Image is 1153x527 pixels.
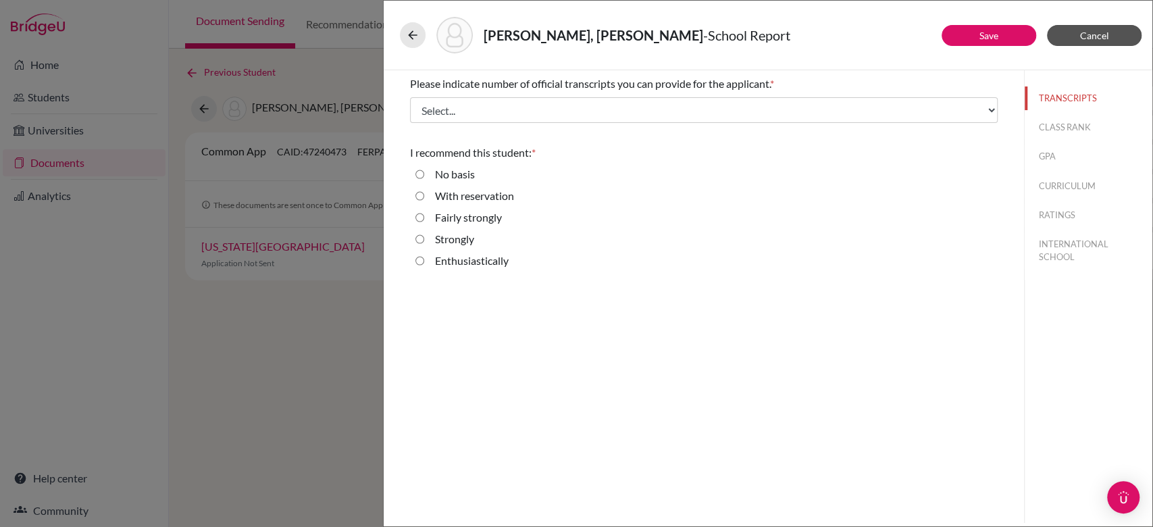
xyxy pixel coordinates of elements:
button: TRANSCRIPTS [1025,86,1152,110]
button: CLASS RANK [1025,116,1152,139]
span: - School Report [703,27,790,43]
strong: [PERSON_NAME], [PERSON_NAME] [484,27,703,43]
span: Please indicate number of official transcripts you can provide for the applicant. [410,77,770,90]
button: RATINGS [1025,203,1152,227]
label: Strongly [435,231,474,247]
button: CURRICULUM [1025,174,1152,198]
span: I recommend this student: [410,146,532,159]
button: INTERNATIONAL SCHOOL [1025,232,1152,269]
label: With reservation [435,188,514,204]
label: Fairly strongly [435,209,502,226]
div: Open Intercom Messenger [1107,481,1139,513]
label: No basis [435,166,475,182]
button: GPA [1025,145,1152,168]
label: Enthusiastically [435,253,509,269]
